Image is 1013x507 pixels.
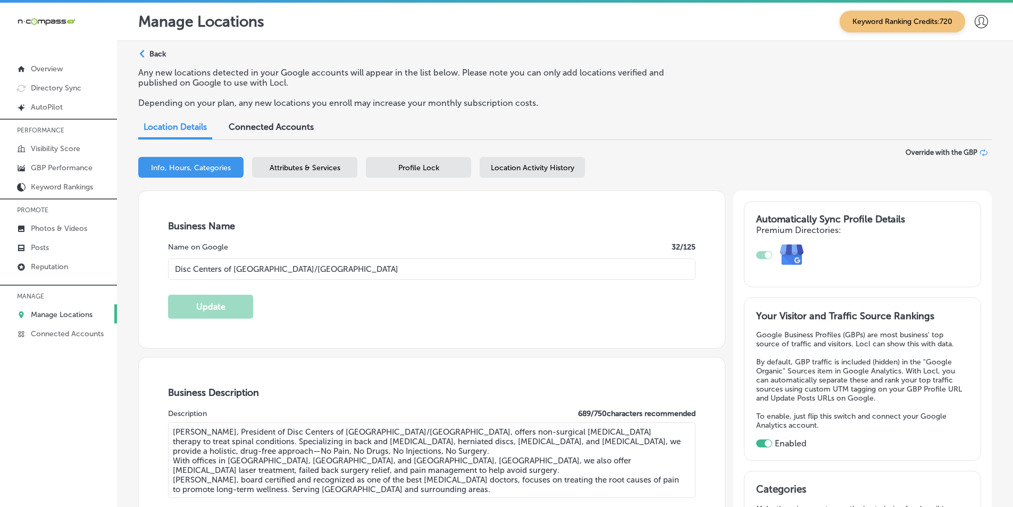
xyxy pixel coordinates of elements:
span: Connected Accounts [229,122,314,132]
p: Connected Accounts [31,329,104,338]
p: To enable, just flip this switch and connect your Google Analytics account. [756,412,969,430]
label: 689 / 750 characters recommended [578,409,696,418]
p: Depending on your plan, any new locations you enroll may increase your monthly subscription costs. [138,98,693,108]
p: Keyword Rankings [31,182,93,192]
button: Update [168,295,253,319]
label: Description [168,409,207,418]
p: AutoPilot [31,103,63,112]
span: Profile Lock [398,163,439,172]
h3: Categories [756,483,969,499]
h3: Business Name [168,220,696,232]
label: Enabled [775,438,807,448]
span: Attributes & Services [270,163,340,172]
span: Location Activity History [491,163,574,172]
label: Name on Google [168,243,228,252]
p: Directory Sync [31,84,81,93]
h3: Automatically Sync Profile Details [756,213,969,225]
textarea: [PERSON_NAME], President of Disc Centers of [GEOGRAPHIC_DATA]/[GEOGRAPHIC_DATA], offers non-surgi... [168,422,696,498]
span: Info, Hours, Categories [151,163,231,172]
span: Override with the GBP [906,148,977,156]
p: Manage Locations [31,310,93,319]
p: Manage Locations [138,13,264,30]
h3: Business Description [168,387,696,398]
span: Keyword Ranking Credits: 720 [840,11,965,32]
p: By default, GBP traffic is included (hidden) in the "Google Organic" Sources item in Google Analy... [756,358,969,403]
p: Overview [31,64,63,73]
img: e7ababfa220611ac49bdb491a11684a6.png [772,235,812,275]
img: 660ab0bf-5cc7-4cb8-ba1c-48b5ae0f18e60NCTV_CLogo_TV_Black_-500x88.png [17,16,76,27]
p: Any new locations detected in your Google accounts will appear in the list below. Please note you... [138,68,693,88]
p: Photos & Videos [31,224,87,233]
p: Posts [31,243,49,252]
p: GBP Performance [31,163,93,172]
p: Google Business Profiles (GBPs) are most business' top source of traffic and visitors. Locl can s... [756,330,969,348]
p: Back [149,49,166,59]
p: Visibility Score [31,144,80,153]
label: 32 /125 [672,243,696,252]
h3: Your Visitor and Traffic Source Rankings [756,310,969,322]
h4: Premium Directories: [756,225,969,235]
span: Location Details [144,122,207,132]
p: Reputation [31,262,68,271]
input: Enter Location Name [168,259,696,280]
